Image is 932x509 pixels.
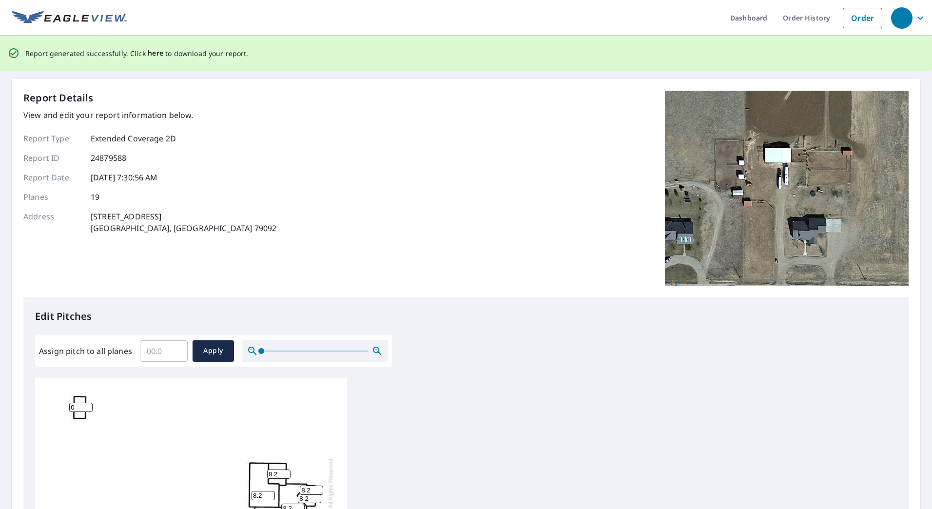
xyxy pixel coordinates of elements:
[23,133,82,144] p: Report Type
[23,109,276,121] p: View and edit your report information below.
[200,345,226,357] span: Apply
[12,11,127,25] img: EV Logo
[23,211,82,234] p: Address
[148,47,164,59] button: here
[91,172,158,183] p: [DATE] 7:30:56 AM
[35,309,897,324] p: Edit Pitches
[91,133,176,144] p: Extended Coverage 2D
[23,191,82,203] p: Planes
[91,191,99,203] p: 19
[91,152,126,164] p: 24879588
[140,337,188,365] input: 00.0
[39,345,132,357] label: Assign pitch to all planes
[23,152,82,164] p: Report ID
[25,47,249,59] p: Report generated successfully. Click to download your report.
[665,91,909,286] img: Top image
[23,91,94,105] p: Report Details
[91,211,276,234] p: [STREET_ADDRESS] [GEOGRAPHIC_DATA], [GEOGRAPHIC_DATA] 79092
[193,340,234,362] button: Apply
[23,172,82,183] p: Report Date
[843,8,882,28] a: Order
